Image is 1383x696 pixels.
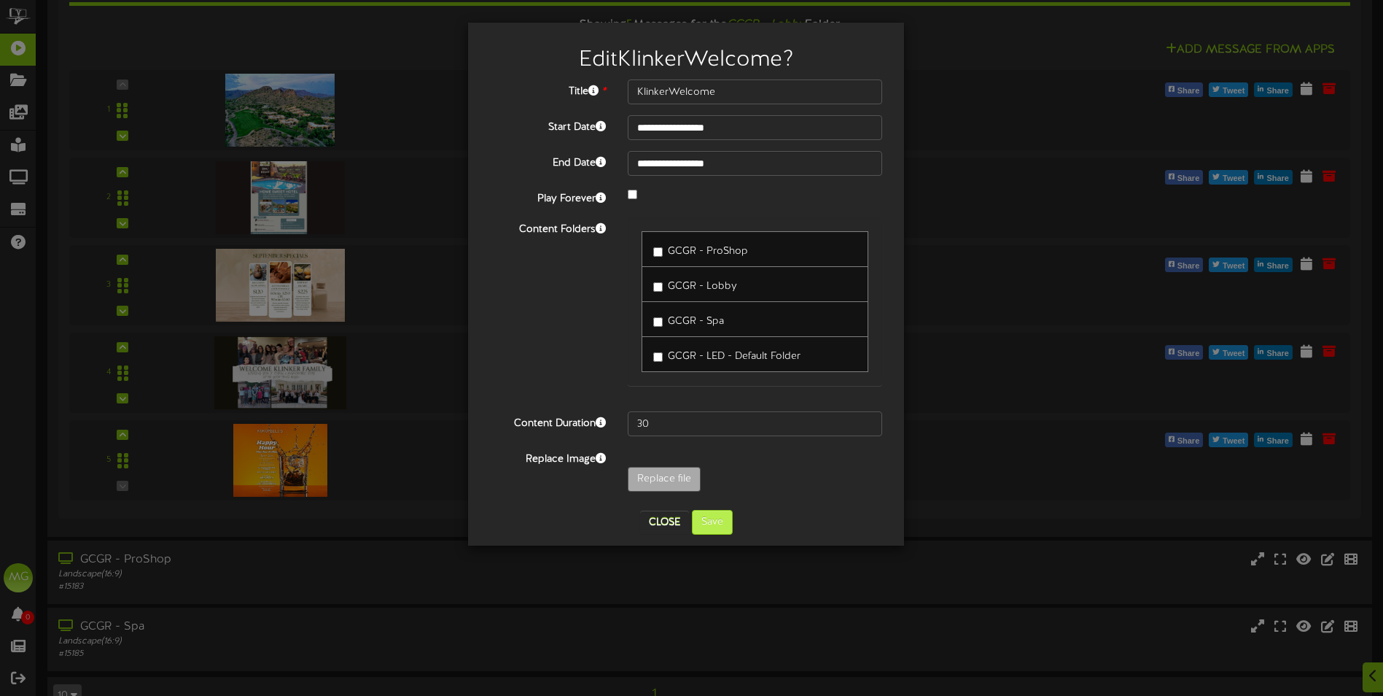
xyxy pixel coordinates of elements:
button: Save [692,510,733,535]
span: GCGR - Spa [668,316,724,327]
label: Replace Image [479,447,617,467]
input: Title [628,80,882,104]
span: GCGR - Lobby [668,281,737,292]
input: GCGR - Spa [653,317,663,327]
button: Close [640,511,689,534]
input: GCGR - LED - Default Folder [653,352,663,362]
label: Content Folders [479,217,617,237]
span: GCGR - LED - Default Folder [668,351,800,362]
span: GCGR - ProShop [668,246,748,257]
input: GCGR - ProShop [653,247,663,257]
input: GCGR - Lobby [653,282,663,292]
label: Title [479,80,617,99]
input: 15 [628,411,882,436]
label: Start Date [479,115,617,135]
label: End Date [479,151,617,171]
h2: Edit KlinkerWelcome ? [490,48,882,72]
label: Content Duration [479,411,617,431]
label: Play Forever [479,187,617,206]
